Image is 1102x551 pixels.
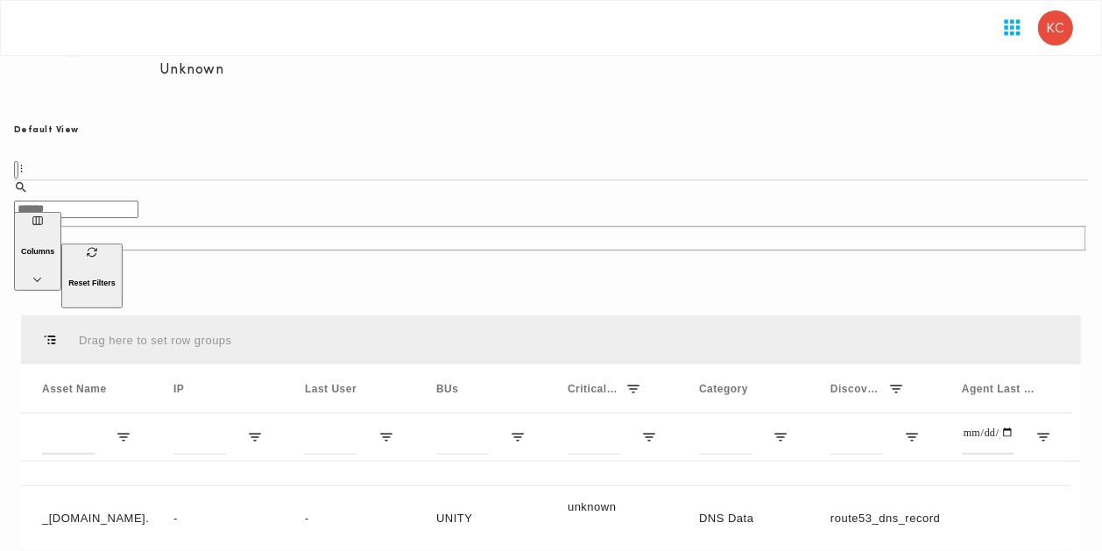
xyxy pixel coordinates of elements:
button: Open Filter Menu [904,429,920,445]
span: Unknown [159,61,224,79]
span: Category [699,383,748,395]
span: unknown [568,500,617,513]
h6: Columns [21,247,54,256]
button: Open Filter Menu [378,429,394,445]
button: Open Filter Menu [116,429,131,445]
button: Open Filter Menu [1035,429,1051,445]
span: Criticality [568,383,618,395]
p: UNITY [436,498,526,538]
button: Open Filter Menu [641,429,657,445]
input: Asset Name Filter Input [42,420,95,455]
p: route53_dns_records [830,498,920,538]
button: Open Filter Menu [773,429,788,445]
button: Reset Filters [61,244,123,308]
span: Last User [305,383,357,395]
img: Kristofferson Campilan [1038,11,1073,46]
input: Agent Last Seen Filter Input [962,420,1014,455]
p: DNS Data [699,498,788,538]
button: Columns [14,212,61,291]
button: User [1031,4,1080,53]
span: Drag here to set row groups [79,334,232,347]
p: - [173,498,263,538]
span: Asset Name [42,383,107,395]
button: Open Filter Menu [247,429,263,445]
span: IP [173,383,184,395]
span: Discovery Source [830,383,881,395]
h6: Default View [14,122,1088,139]
div: Row Groups [79,334,232,347]
span: Agent Last Seen [962,383,1035,395]
button: Open Filter Menu [510,429,526,445]
p: _[DOMAIN_NAME]. [42,498,131,538]
span: BUs [436,383,459,395]
h6: Reset Filters [68,279,116,287]
p: - [305,498,394,538]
